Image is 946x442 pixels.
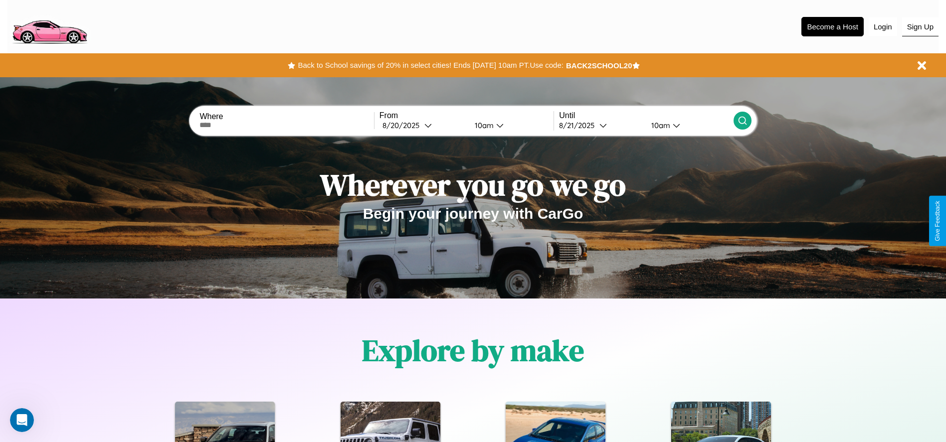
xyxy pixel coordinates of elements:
label: From [379,111,554,120]
label: Where [199,112,374,121]
label: Until [559,111,733,120]
div: 8 / 21 / 2025 [559,121,599,130]
div: Give Feedback [934,201,941,241]
button: 8/20/2025 [379,120,467,131]
button: Become a Host [801,17,864,36]
div: 10am [646,121,673,130]
div: 8 / 20 / 2025 [382,121,424,130]
button: 10am [643,120,734,131]
iframe: Intercom live chat [10,408,34,432]
img: logo [7,5,91,46]
button: Sign Up [902,17,939,36]
b: BACK2SCHOOL20 [566,61,632,70]
button: Login [869,17,897,36]
button: Back to School savings of 20% in select cities! Ends [DATE] 10am PT.Use code: [295,58,566,72]
button: 10am [467,120,554,131]
h1: Explore by make [362,330,584,371]
div: 10am [470,121,496,130]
